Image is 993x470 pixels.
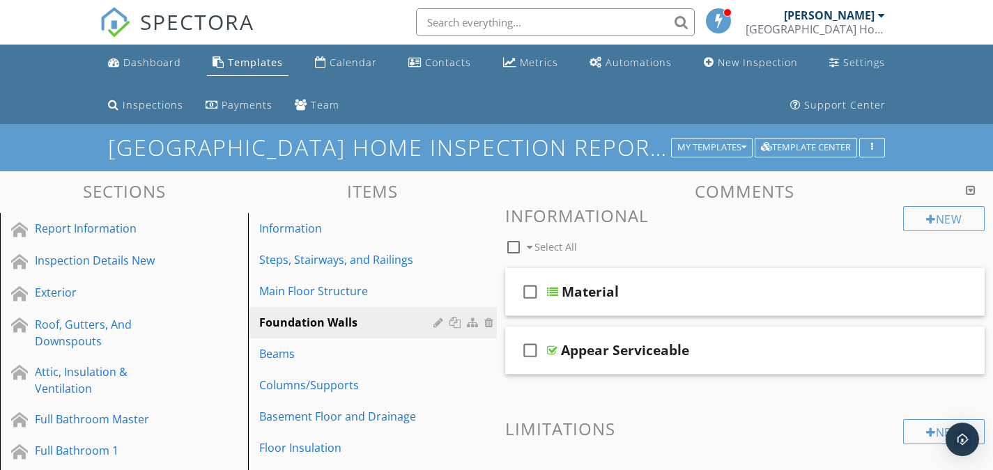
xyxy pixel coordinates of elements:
[903,206,985,231] div: New
[222,98,272,111] div: Payments
[843,56,885,69] div: Settings
[903,419,985,444] div: New
[35,363,182,397] div: Attic, Insulation & Ventilation
[505,182,985,201] h3: Comments
[140,7,254,36] span: SPECTORA
[259,345,437,362] div: Beams
[606,56,672,69] div: Automations
[946,423,979,456] div: Open Intercom Messenger
[746,22,885,36] div: South Central PA Home Inspection Co. Inc.
[35,220,182,237] div: Report Information
[498,50,564,76] a: Metrics
[784,8,875,22] div: [PERSON_NAME]
[309,50,383,76] a: Calendar
[35,442,182,459] div: Full Bathroom 1
[123,56,181,69] div: Dashboard
[755,138,857,157] button: Template Center
[259,283,437,299] div: Main Floor Structure
[100,7,130,38] img: The Best Home Inspection Software - Spectora
[207,50,288,76] a: Templates
[505,419,985,438] h3: Limitations
[100,19,254,48] a: SPECTORA
[403,50,477,76] a: Contacts
[259,439,437,456] div: Floor Insulation
[35,252,182,269] div: Inspection Details New
[259,220,437,237] div: Information
[200,93,278,118] a: Payments
[520,56,558,69] div: Metrics
[35,411,182,428] div: Full Bathroom Master
[102,93,189,118] a: Inspections
[561,342,689,359] div: Appear Serviceable
[698,50,803,76] a: New Inspection
[248,182,496,201] h3: Items
[804,98,886,111] div: Support Center
[584,50,677,76] a: Automations (Basic)
[102,50,187,76] a: Dashboard
[534,240,577,253] span: Select All
[228,56,283,69] div: Templates
[519,334,541,367] i: check_box_outline_blank
[761,143,851,152] div: Template Center
[755,140,857,152] a: Template Center
[677,143,746,152] div: My Templates
[519,275,541,308] i: check_box_outline_blank
[108,135,884,159] h1: [GEOGRAPHIC_DATA] Home Inspection Report -
[35,316,182,350] div: Roof, Gutters, And Downspouts
[259,251,437,268] div: Steps, Stairways, and Railings
[123,98,183,111] div: Inspections
[259,377,437,393] div: Columns/Supports
[824,50,891,76] a: Settings
[505,206,985,225] h3: Informational
[416,8,695,36] input: Search everything...
[259,314,437,331] div: Foundation Walls
[35,284,182,301] div: Exterior
[259,408,437,425] div: Basement Floor and Drainage
[671,138,753,157] button: My Templates
[718,56,798,69] div: New Inspection
[562,283,619,300] div: Material
[330,56,377,69] div: Calendar
[425,56,471,69] div: Contacts
[785,93,891,118] a: Support Center
[289,93,345,118] a: Team
[311,98,339,111] div: Team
